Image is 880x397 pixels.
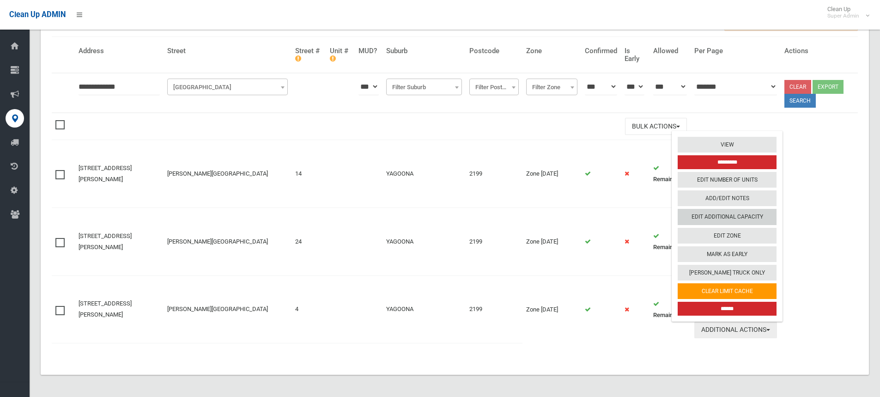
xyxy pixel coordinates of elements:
[469,47,519,55] h4: Postcode
[291,275,326,343] td: 4
[823,6,868,19] span: Clean Up
[9,10,66,19] span: Clean Up ADMIN
[167,79,288,95] span: Filter Street
[653,244,682,250] strong: Remaining:
[526,47,577,55] h4: Zone
[382,140,466,208] td: YAGOONA
[526,79,577,95] span: Filter Zone
[466,275,522,343] td: 2199
[382,275,466,343] td: YAGOONA
[625,118,687,135] button: Bulk Actions
[164,140,291,208] td: [PERSON_NAME][GEOGRAPHIC_DATA]
[528,81,575,94] span: Filter Zone
[678,264,777,280] a: [PERSON_NAME] Truck Only
[469,79,519,95] span: Filter Postcode
[522,208,581,276] td: Zone [DATE]
[79,165,132,183] a: [STREET_ADDRESS][PERSON_NAME]
[649,275,690,343] td: 0
[678,283,777,299] a: Clear Limit Cache
[79,232,132,250] a: [STREET_ADDRESS][PERSON_NAME]
[653,47,686,55] h4: Allowed
[784,80,811,94] a: Clear
[678,172,777,188] a: Edit Number of Units
[813,80,844,94] button: Export
[678,227,777,243] a: Edit Zone
[653,311,682,318] strong: Remaining:
[466,208,522,276] td: 2199
[694,322,777,339] button: Additional Actions
[472,81,516,94] span: Filter Postcode
[291,208,326,276] td: 24
[678,137,777,153] a: View
[678,190,777,206] a: Add/Edit Notes
[291,140,326,208] td: 14
[386,79,462,95] span: Filter Suburb
[678,246,777,262] a: Mark As Early
[295,47,322,62] h4: Street #
[330,47,351,62] h4: Unit #
[649,140,690,208] td: 2
[466,140,522,208] td: 2199
[625,47,646,62] h4: Is Early
[827,12,859,19] small: Super Admin
[522,140,581,208] td: Zone [DATE]
[653,176,682,183] strong: Remaining:
[694,47,777,55] h4: Per Page
[79,300,132,318] a: [STREET_ADDRESS][PERSON_NAME]
[358,47,379,55] h4: MUD?
[522,275,581,343] td: Zone [DATE]
[79,47,160,55] h4: Address
[784,94,816,108] button: Search
[164,275,291,343] td: [PERSON_NAME][GEOGRAPHIC_DATA]
[386,47,462,55] h4: Suburb
[649,208,690,276] td: 1
[585,47,617,55] h4: Confirmed
[784,47,854,55] h4: Actions
[164,208,291,276] td: [PERSON_NAME][GEOGRAPHIC_DATA]
[167,47,288,55] h4: Street
[678,209,777,225] a: Edit Additional Capacity
[388,81,460,94] span: Filter Suburb
[170,81,285,94] span: Filter Street
[382,208,466,276] td: YAGOONA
